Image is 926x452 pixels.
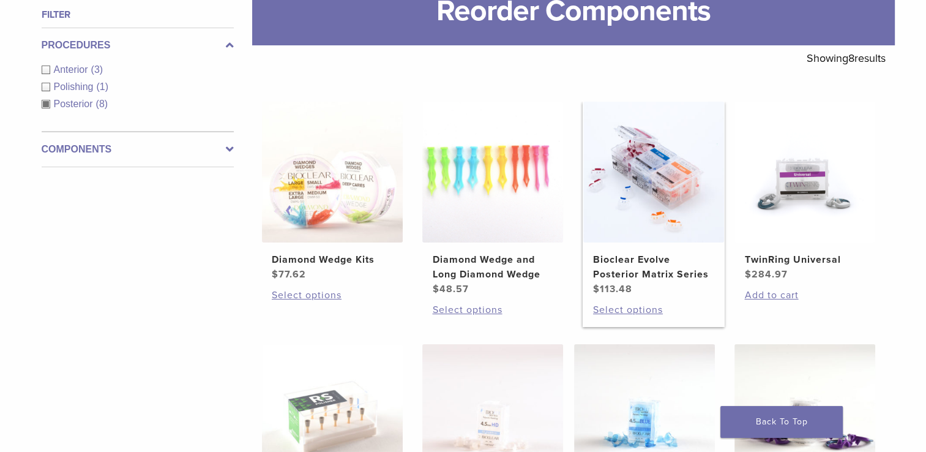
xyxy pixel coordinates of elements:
[96,81,108,92] span: (1)
[593,303,714,317] a: Select options for “Bioclear Evolve Posterior Matrix Series”
[744,268,751,281] span: $
[432,303,553,317] a: Select options for “Diamond Wedge and Long Diamond Wedge”
[593,252,714,282] h2: Bioclear Evolve Posterior Matrix Series
[422,102,564,296] a: Diamond Wedge and Long Diamond WedgeDiamond Wedge and Long Diamond Wedge $48.57
[42,38,234,53] label: Procedures
[720,406,843,438] a: Back To Top
[54,99,96,109] span: Posterior
[848,51,854,65] span: 8
[734,102,875,243] img: TwinRing Universal
[432,283,439,295] span: $
[272,268,278,281] span: $
[744,252,865,267] h2: TwinRing Universal
[91,64,103,75] span: (3)
[272,288,393,303] a: Select options for “Diamond Wedge Kits”
[583,102,725,296] a: Bioclear Evolve Posterior Matrix SeriesBioclear Evolve Posterior Matrix Series $113.48
[272,268,306,281] bdi: 77.62
[744,288,865,303] a: Add to cart: “TwinRing Universal”
[261,102,404,282] a: Diamond Wedge KitsDiamond Wedge Kits $77.62
[42,7,234,22] h4: Filter
[593,283,600,295] span: $
[432,283,468,295] bdi: 48.57
[96,99,108,109] span: (8)
[734,102,876,282] a: TwinRing UniversalTwinRing Universal $284.97
[422,102,563,243] img: Diamond Wedge and Long Diamond Wedge
[432,252,553,282] h2: Diamond Wedge and Long Diamond Wedge
[54,81,97,92] span: Polishing
[593,283,632,295] bdi: 113.48
[807,45,886,71] p: Showing results
[54,64,91,75] span: Anterior
[262,102,403,243] img: Diamond Wedge Kits
[42,142,234,157] label: Components
[583,102,724,243] img: Bioclear Evolve Posterior Matrix Series
[272,252,393,267] h2: Diamond Wedge Kits
[744,268,787,281] bdi: 284.97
